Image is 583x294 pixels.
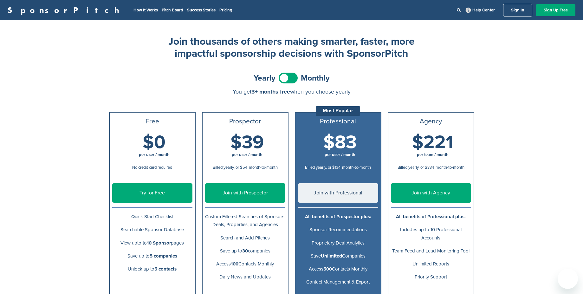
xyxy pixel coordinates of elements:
[391,226,471,242] p: Includes up to 10 Professional Accounts
[298,183,378,203] a: Join with Professional
[112,239,192,247] p: View upto to pages
[436,165,464,170] span: month-to-month
[205,260,285,268] p: Access Contacts Monthly
[112,252,192,260] p: Save up to
[154,266,177,272] b: 5 contacts
[143,131,165,154] span: $0
[219,8,232,13] a: Pricing
[298,252,378,260] p: Save Companies
[298,239,378,247] p: Proprietary Deal Analytics
[205,234,285,242] p: Search and Add Pitches
[325,152,355,157] span: per user / month
[112,265,192,273] p: Unlock up to
[112,226,192,234] p: Searchable Sponsor Database
[536,4,575,16] a: Sign Up Free
[412,131,453,154] span: $221
[391,273,471,281] p: Priority Support
[230,131,264,154] span: $39
[139,152,170,157] span: per user / month
[558,269,578,289] iframe: Button to launch messaging window
[321,253,342,259] b: Unlimited
[417,152,449,157] span: per team / month
[187,8,216,13] a: Success Stories
[112,183,192,203] a: Try for Free
[251,88,290,95] span: 3+ months free
[305,165,340,170] span: Billed yearly, or $134
[205,183,285,203] a: Join with Prospector
[205,247,285,255] p: Save up to companies
[391,247,471,255] p: Team Feed and Lead Monitoring Tool
[316,106,360,116] div: Most Popular
[323,131,357,154] span: $83
[391,183,471,203] a: Join with Agency
[165,36,418,60] h2: Join thousands of others making smarter, faster, more impactful sponsorship decisions with Sponso...
[323,266,332,272] b: 500
[132,165,172,170] span: No credit card required
[150,253,177,259] b: 5 companies
[254,74,275,82] span: Yearly
[205,118,285,125] h3: Prospector
[298,265,378,273] p: Access Contacts Monthly
[298,226,378,234] p: Sponsor Recommendations
[112,118,192,125] h3: Free
[213,165,247,170] span: Billed yearly, or $54
[162,8,183,13] a: Pitch Board
[305,214,371,219] b: All benefits of Prospector plus:
[231,261,238,267] b: 100
[109,88,474,95] div: You get when you choose yearly
[301,74,330,82] span: Monthly
[205,273,285,281] p: Daily News and Updates
[8,6,123,14] a: SponsorPitch
[249,165,278,170] span: month-to-month
[298,118,378,125] h3: Professional
[147,240,171,246] b: 10 Sponsor
[232,152,262,157] span: per user / month
[391,118,471,125] h3: Agency
[396,214,466,219] b: All benefits of Professional plus:
[205,213,285,229] p: Custom Filtered Searches of Sponsors, Deals, Properties, and Agencies
[133,8,158,13] a: How It Works
[242,248,248,254] b: 30
[398,165,434,170] span: Billed yearly, or $334
[298,278,378,286] p: Contact Management & Export
[112,213,192,221] p: Quick Start Checklist
[503,4,532,16] a: Sign In
[342,165,371,170] span: month-to-month
[391,260,471,268] p: Unlimited Reports
[464,6,496,14] a: Help Center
